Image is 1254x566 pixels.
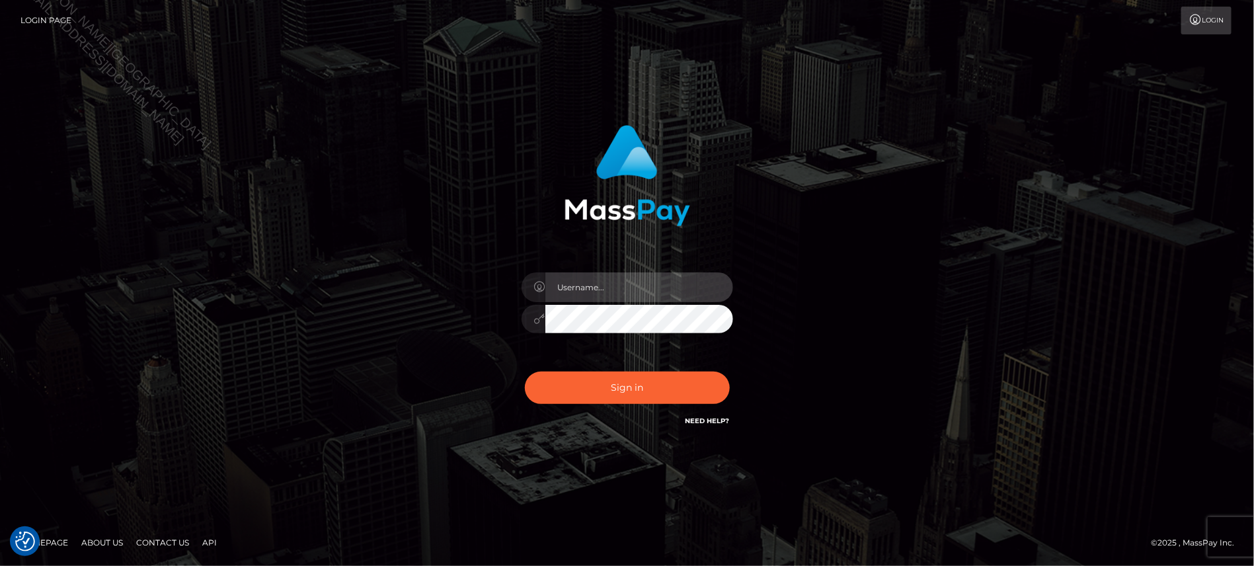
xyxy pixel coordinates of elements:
[131,532,194,553] a: Contact Us
[15,532,73,553] a: Homepage
[15,532,35,551] img: Revisit consent button
[76,532,128,553] a: About Us
[20,7,71,34] a: Login Page
[197,532,222,553] a: API
[1181,7,1232,34] a: Login
[686,417,730,425] a: Need Help?
[15,532,35,551] button: Consent Preferences
[1151,536,1244,550] div: © 2025 , MassPay Inc.
[525,372,730,404] button: Sign in
[545,272,733,302] input: Username...
[565,125,690,226] img: MassPay Login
